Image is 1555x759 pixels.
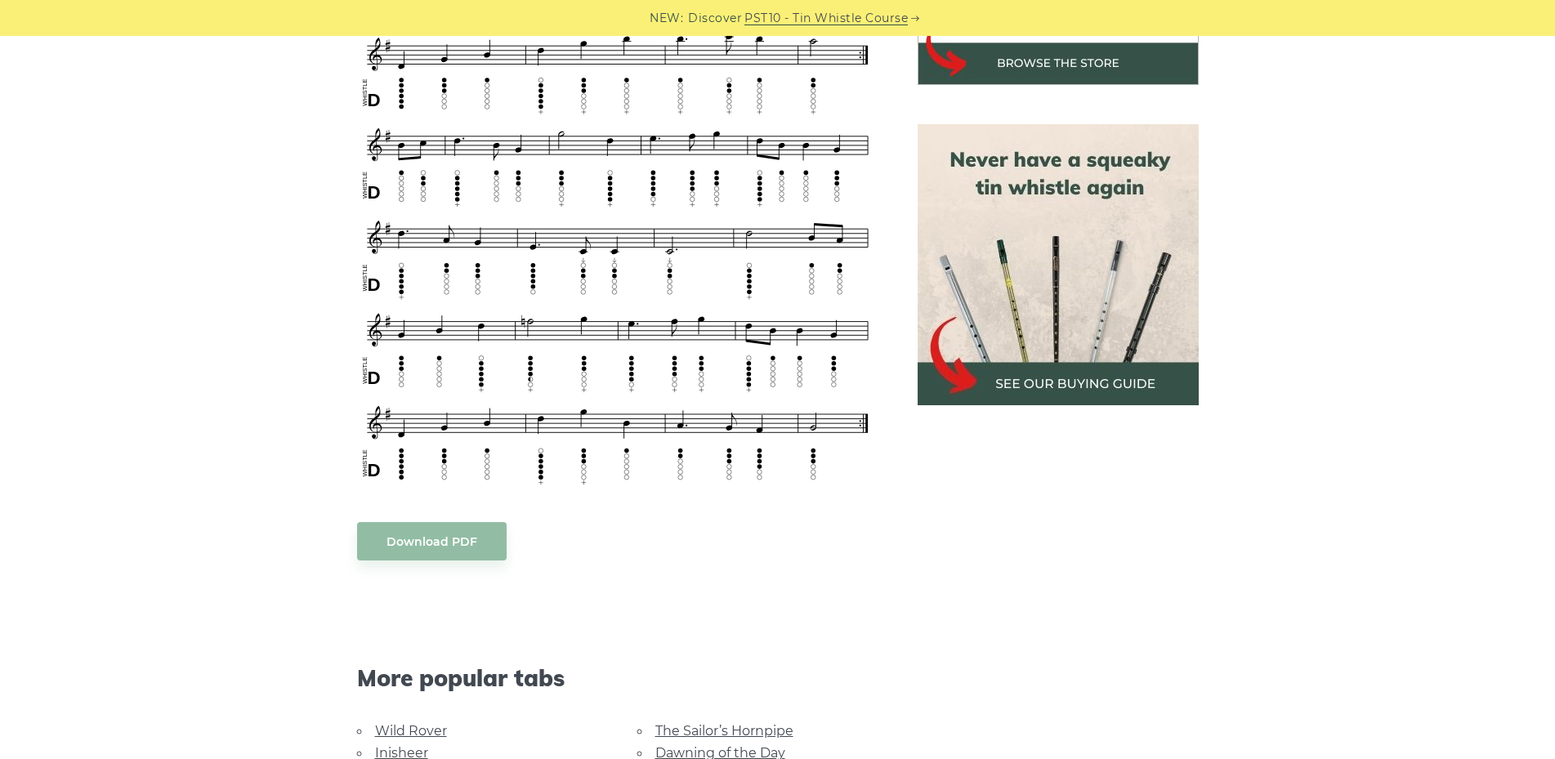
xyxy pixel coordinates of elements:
[918,124,1199,405] img: tin whistle buying guide
[688,9,742,28] span: Discover
[357,522,507,560] a: Download PDF
[744,9,908,28] a: PST10 - Tin Whistle Course
[375,723,447,739] a: Wild Rover
[357,664,878,692] span: More popular tabs
[650,9,683,28] span: NEW:
[655,723,793,739] a: The Sailor’s Hornpipe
